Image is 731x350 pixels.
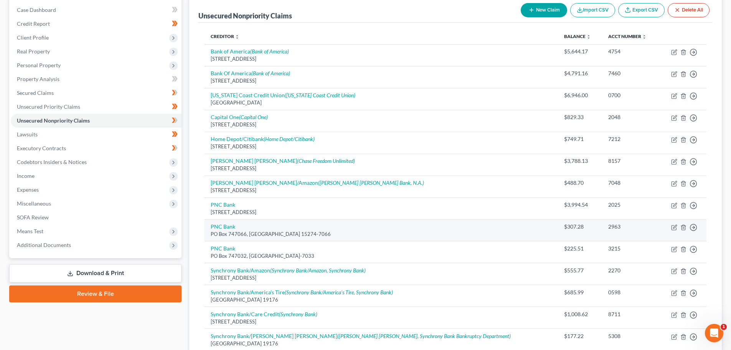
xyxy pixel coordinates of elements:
i: ([PERSON_NAME] [PERSON_NAME] Bank, N.A.) [318,179,424,186]
a: Property Analysis [11,72,182,86]
a: [PERSON_NAME] [PERSON_NAME]/Amazon([PERSON_NAME] [PERSON_NAME] Bank, N.A.) [211,179,424,186]
i: ([US_STATE] Coast Credit Union) [285,92,355,98]
i: (Home Depot/Citibank) [264,136,315,142]
a: Home Depot/Citibank(Home Depot/Citibank) [211,136,315,142]
div: $3,994.54 [564,201,596,209]
a: Capital One(Capital One) [211,114,268,120]
button: Import CSV [570,3,615,17]
div: 7048 [608,179,653,187]
span: Case Dashboard [17,7,56,13]
i: (Bank of America) [251,70,290,76]
i: ([PERSON_NAME] [PERSON_NAME], Synchrony Bank Bankruptcy Department) [337,333,511,339]
div: Unsecured Nonpriority Claims [198,11,292,20]
a: Synchrony Bank/America's Tire(Synchrony Bank/America's Tire, Synchrony Bank) [211,289,393,295]
i: (Chase Freedom Unlimited) [297,158,355,164]
a: Download & Print [9,264,182,282]
div: [STREET_ADDRESS] [211,121,552,128]
a: Case Dashboard [11,3,182,17]
i: unfold_more [642,35,647,39]
div: 2963 [608,223,653,231]
i: (Synchrony Bank/America's Tire, Synchrony Bank) [285,289,393,295]
div: 2025 [608,201,653,209]
a: PNC Bank [211,201,235,208]
div: [GEOGRAPHIC_DATA] 19176 [211,296,552,304]
a: Unsecured Priority Claims [11,100,182,114]
div: $225.51 [564,245,596,252]
div: [STREET_ADDRESS] [211,209,552,216]
div: [STREET_ADDRESS] [211,187,552,194]
span: Credit Report [17,20,50,27]
div: 2048 [608,113,653,121]
a: Synchrony Bank/[PERSON_NAME] [PERSON_NAME]([PERSON_NAME] [PERSON_NAME], Synchrony Bank Bankruptcy... [211,333,511,339]
a: Lawsuits [11,128,182,141]
div: 2270 [608,267,653,274]
a: Export CSV [618,3,665,17]
a: [PERSON_NAME] [PERSON_NAME](Chase Freedom Unlimited) [211,158,355,164]
button: Delete All [668,3,710,17]
a: Secured Claims [11,86,182,100]
span: Income [17,173,35,179]
a: Bank Of America(Bank of America) [211,70,290,76]
span: Lawsuits [17,131,38,138]
a: Balance unfold_more [564,33,591,39]
span: Client Profile [17,34,49,41]
div: $829.33 [564,113,596,121]
a: Credit Report [11,17,182,31]
a: PNC Bank [211,223,235,230]
span: Expenses [17,186,39,193]
a: Synchrony Bank/Amazon(Synchrony Bank/Amazon, Synchrony Bank) [211,267,366,274]
div: $6,946.00 [564,91,596,99]
span: SOFA Review [17,214,49,221]
div: 8157 [608,157,653,165]
i: (Synchrony Bank) [279,311,317,317]
span: Executory Contracts [17,145,66,151]
div: [GEOGRAPHIC_DATA] 19176 [211,340,552,347]
a: Creditor unfold_more [211,33,239,39]
span: Unsecured Priority Claims [17,103,80,110]
span: Real Property [17,48,50,55]
span: Property Analysis [17,76,59,82]
i: (Capital One) [239,114,268,120]
a: Bank of America(Bank of America) [211,48,289,55]
span: Secured Claims [17,90,54,96]
div: [GEOGRAPHIC_DATA] [211,99,552,106]
div: $488.70 [564,179,596,187]
div: 7460 [608,70,653,77]
div: 4754 [608,48,653,55]
div: $1,008.62 [564,310,596,318]
div: 3215 [608,245,653,252]
div: [STREET_ADDRESS] [211,77,552,85]
span: Means Test [17,228,43,234]
div: $3,788.13 [564,157,596,165]
div: 0598 [608,289,653,296]
div: $5,644.17 [564,48,596,55]
span: Miscellaneous [17,200,51,207]
iframe: Intercom live chat [705,324,723,342]
a: Synchrony Bank/Care Credit(Synchrony Bank) [211,311,317,317]
button: New Claim [521,3,567,17]
div: PO Box 747066, [GEOGRAPHIC_DATA] 15274-7066 [211,231,552,238]
div: $177.22 [564,332,596,340]
span: Personal Property [17,62,61,68]
div: [STREET_ADDRESS] [211,55,552,63]
div: PO Box 747032, [GEOGRAPHIC_DATA]-7033 [211,252,552,260]
div: 5308 [608,332,653,340]
div: 7212 [608,135,653,143]
span: Codebtors Insiders & Notices [17,159,87,165]
a: SOFA Review [11,211,182,224]
i: unfold_more [235,35,239,39]
i: (Synchrony Bank/Amazon, Synchrony Bank) [270,267,366,274]
span: Additional Documents [17,242,71,248]
div: $685.99 [564,289,596,296]
div: 8711 [608,310,653,318]
div: [STREET_ADDRESS] [211,274,552,282]
span: Unsecured Nonpriority Claims [17,117,90,124]
a: Review & File [9,285,182,302]
div: [STREET_ADDRESS] [211,143,552,150]
i: unfold_more [586,35,591,39]
div: [STREET_ADDRESS] [211,318,552,325]
a: [US_STATE] Coast Credit Union([US_STATE] Coast Credit Union) [211,92,355,98]
div: $749.71 [564,135,596,143]
span: 1 [721,324,727,330]
a: Acct Number unfold_more [608,33,647,39]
